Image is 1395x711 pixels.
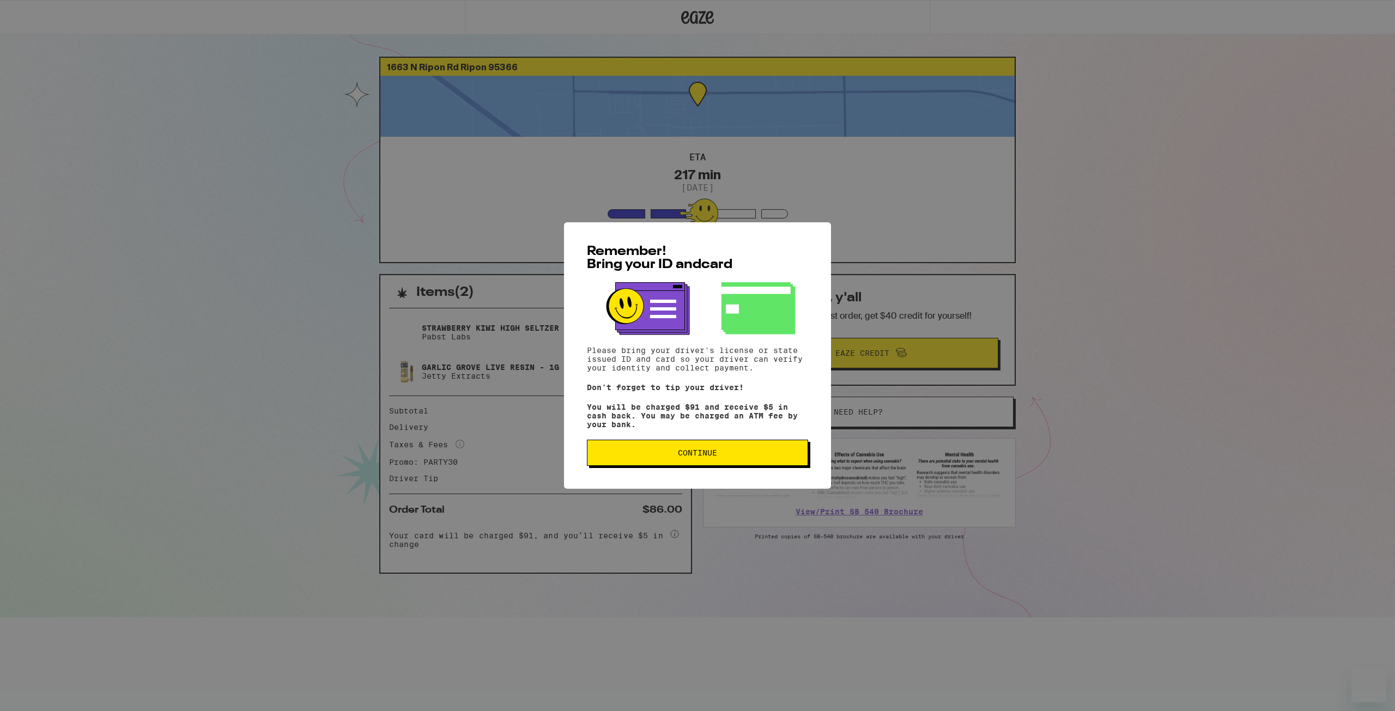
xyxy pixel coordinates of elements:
[587,245,732,271] span: Remember! Bring your ID and card
[1351,667,1386,702] iframe: Button to launch messaging window
[587,403,808,429] p: You will be charged $91 and receive $5 in cash back. You may be charged an ATM fee by your bank.
[587,346,808,372] p: Please bring your driver's license or state issued ID and card so your driver can verify your ide...
[587,383,808,392] p: Don't forget to tip your driver!
[587,440,808,466] button: Continue
[678,449,717,457] span: Continue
